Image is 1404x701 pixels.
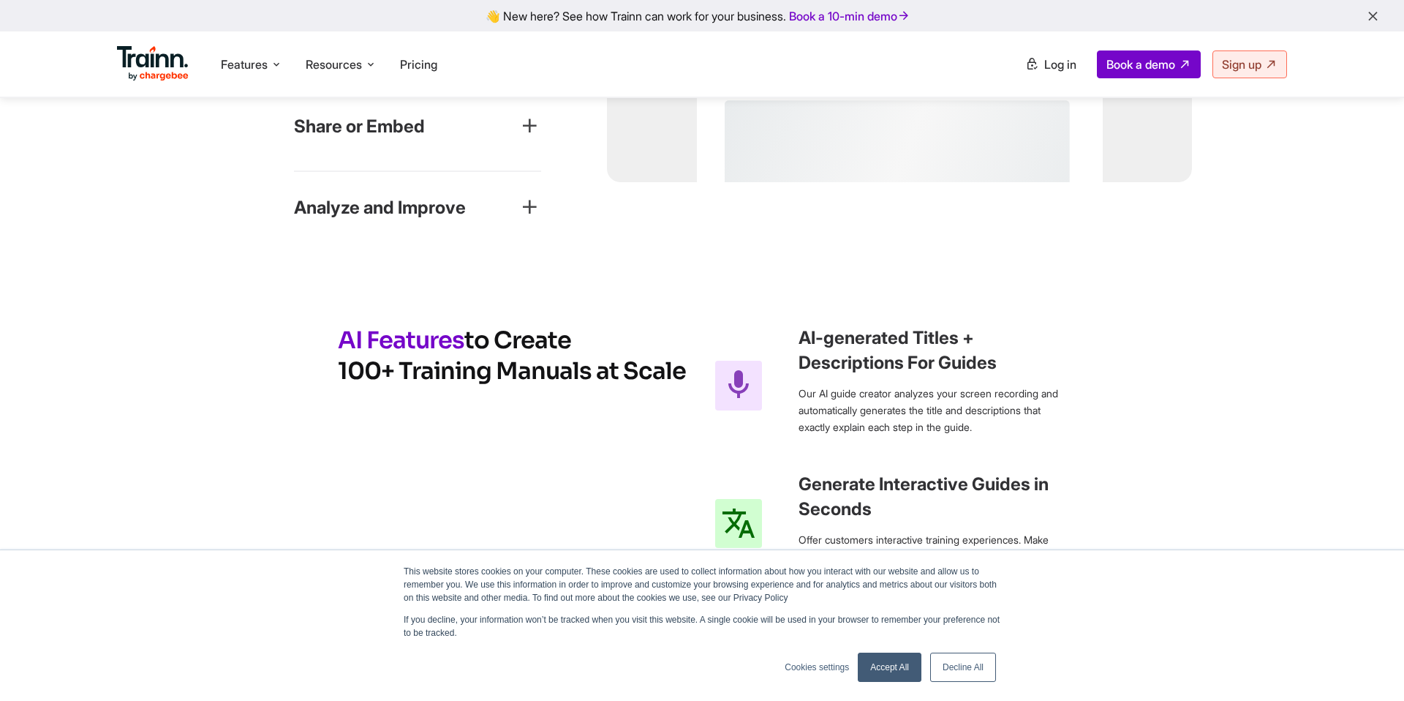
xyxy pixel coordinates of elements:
[1044,57,1076,72] span: Log in
[338,326,464,355] span: AI Features
[799,531,1066,565] p: Offer customers interactive training experiences. Make your step-by-step guides interactive in a ...
[785,661,849,674] a: Cookies settings
[400,57,437,72] a: Pricing
[294,195,466,220] h3: Analyze and Improve
[1097,50,1201,78] a: Book a demo
[799,472,1066,521] h3: Generate Interactive Guides in Seconds
[9,9,1395,23] div: 👋 New here? See how Trainn can work for your business.
[338,326,686,672] h2: to Create 100+ Training Manuals at Scale
[404,613,1000,640] p: If you decline, your information won’t be tracked when you visit this website. A single cookie wi...
[404,565,1000,604] p: This website stores cookies on your computer. These cookies are used to collect information about...
[1016,51,1085,78] a: Log in
[1106,57,1175,72] span: Book a demo
[799,385,1066,435] p: Our AI guide creator analyzes your screen recording and automatically generates the title and des...
[1212,50,1287,78] a: Sign up
[930,653,996,682] a: Decline All
[1222,57,1261,72] span: Sign up
[117,46,189,81] img: Trainn Logo
[858,653,921,682] a: Accept All
[221,56,268,72] span: Features
[294,114,425,139] h3: Share or Embed
[306,56,362,72] span: Resources
[799,326,1066,375] h3: AI-generated Titles + Descriptions For Guides
[786,6,913,26] a: Book a 10-min demo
